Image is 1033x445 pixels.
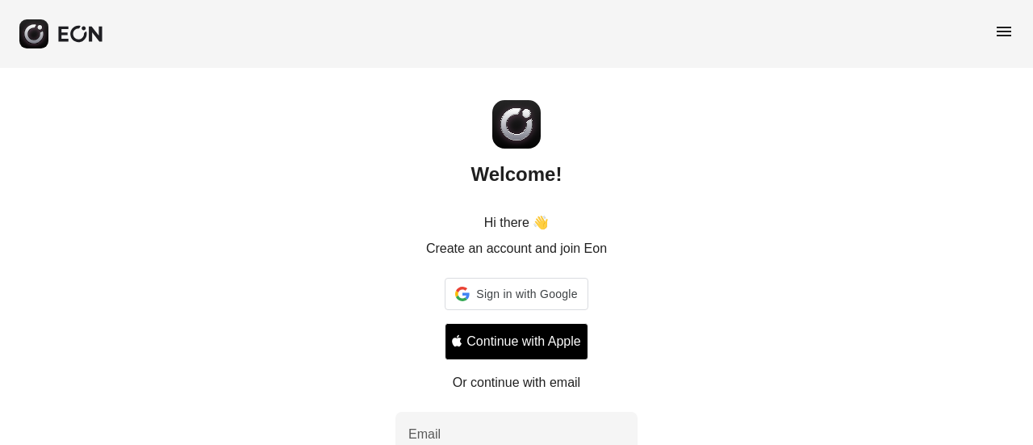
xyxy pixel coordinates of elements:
p: Create an account and join Eon [426,239,607,258]
p: Or continue with email [453,373,580,393]
label: Email [408,425,441,444]
span: Sign in with Google [476,284,577,304]
p: Hi there 👋 [484,213,549,233]
span: menu [994,22,1014,41]
div: Sign in with Google [445,278,588,310]
button: Signin with apple ID [445,323,588,360]
h2: Welcome! [471,162,563,187]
